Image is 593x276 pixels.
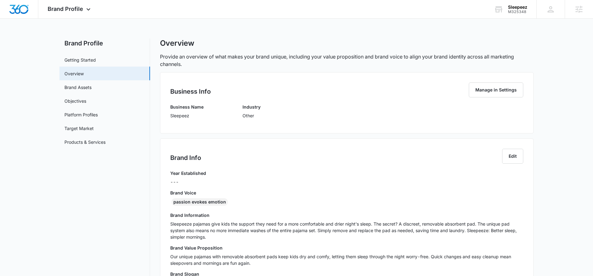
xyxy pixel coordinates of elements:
button: Manage in Settings [469,82,523,97]
p: Other [242,112,261,119]
p: Provide an overview of what makes your brand unique, including your value proposition and brand v... [160,53,534,68]
p: Sleepeeze pajamas give kids the support they need for a more comfortable and drier night's sleep.... [170,221,523,240]
div: account id [508,10,527,14]
h3: Brand Information [170,212,523,218]
a: Overview [64,70,84,77]
div: account name [508,5,527,10]
a: Getting Started [64,57,96,63]
h2: Brand Info [170,153,201,162]
div: passion evokes emotion [172,198,228,206]
a: Brand Assets [64,84,92,91]
button: Edit [502,149,523,164]
p: --- [170,179,206,185]
p: Our unique pajamas with removable absorbent pads keep kids dry and comfy, letting them sleep thro... [170,253,523,266]
a: Platform Profiles [64,111,98,118]
a: Objectives [64,98,86,104]
h1: Overview [160,39,194,48]
h3: Brand Value Proposition [170,245,523,251]
span: Brand Profile [48,6,83,12]
h3: Business Name [170,104,204,110]
h2: Business Info [170,87,211,96]
h2: Brand Profile [59,39,150,48]
a: Products & Services [64,139,106,145]
h3: Brand Voice [170,189,523,196]
a: Target Market [64,125,94,132]
p: Sleepeez [170,112,204,119]
h3: Year Established [170,170,206,176]
h3: Industry [242,104,261,110]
